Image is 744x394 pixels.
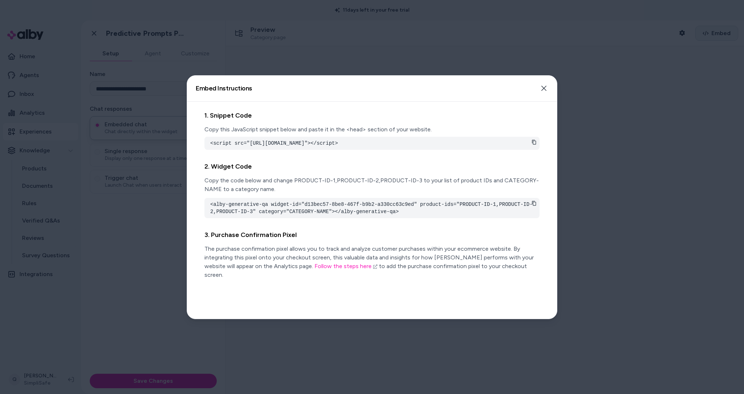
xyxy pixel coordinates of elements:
[204,245,540,279] p: The purchase confirmation pixel allows you to track and analyze customer purchases within your ec...
[210,140,534,147] pre: <script src="[URL][DOMAIN_NAME]"></script>
[204,110,540,121] h2: 1. Snippet Code
[314,263,377,270] a: Follow the steps here
[196,85,252,92] h2: Embed Instructions
[204,161,540,172] h2: 2. Widget Code
[210,201,534,215] pre: <alby-generative-qa widget-id="d13bec57-8be8-467f-b9b2-a330cc63c9ed" product-ids="PRODUCT-ID-1,PR...
[204,176,540,194] p: Copy the code below and change PRODUCT-ID-1,PRODUCT-ID-2,PRODUCT-ID-3 to your list of product IDs...
[204,125,540,134] p: Copy this JavaScript snippet below and paste it in the <head> section of your website.
[204,230,540,240] h2: 3. Purchase Confirmation Pixel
